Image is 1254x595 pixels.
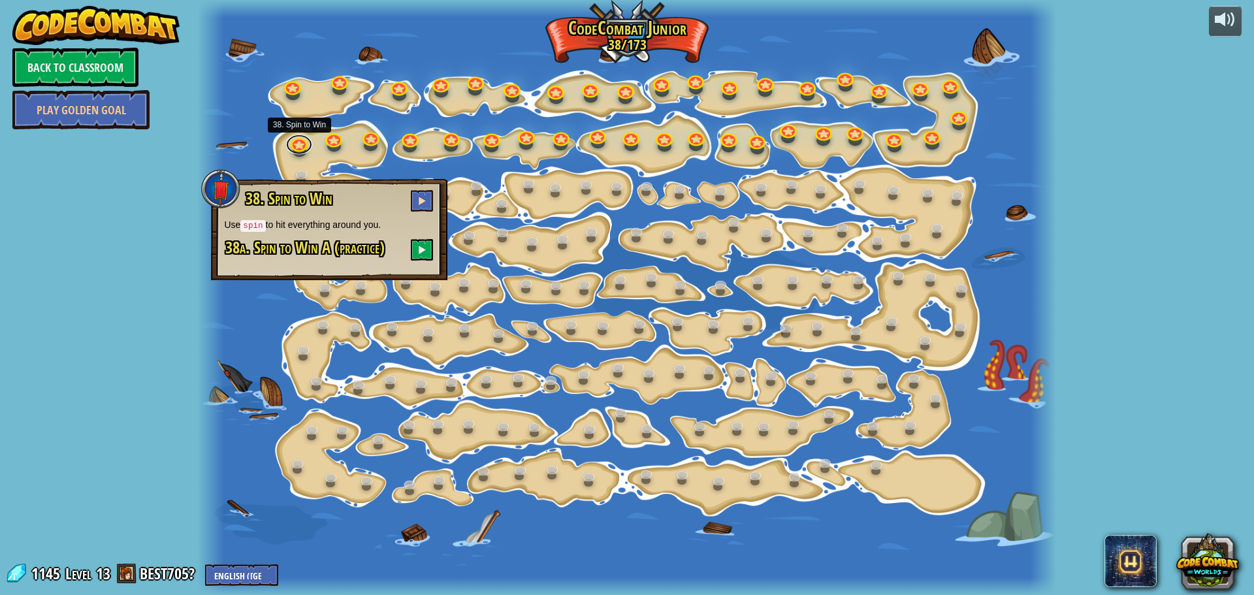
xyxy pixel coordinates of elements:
[240,220,265,232] code: spin
[65,563,91,585] span: Level
[12,48,138,87] a: Back to Classroom
[12,90,150,129] a: Play Golden Goal
[31,563,64,584] span: 1145
[411,190,433,212] button: Play
[1209,6,1242,37] button: Adjust volume
[411,239,433,261] button: Play
[140,563,199,584] a: BEST705?
[96,563,110,584] span: 13
[224,218,434,233] p: Use to hit everything around you.
[12,6,180,45] img: CodeCombat - Learn how to code by playing a game
[246,187,332,210] span: 38. Spin to Win
[225,236,385,259] span: 38a. Spin to Win A (practice)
